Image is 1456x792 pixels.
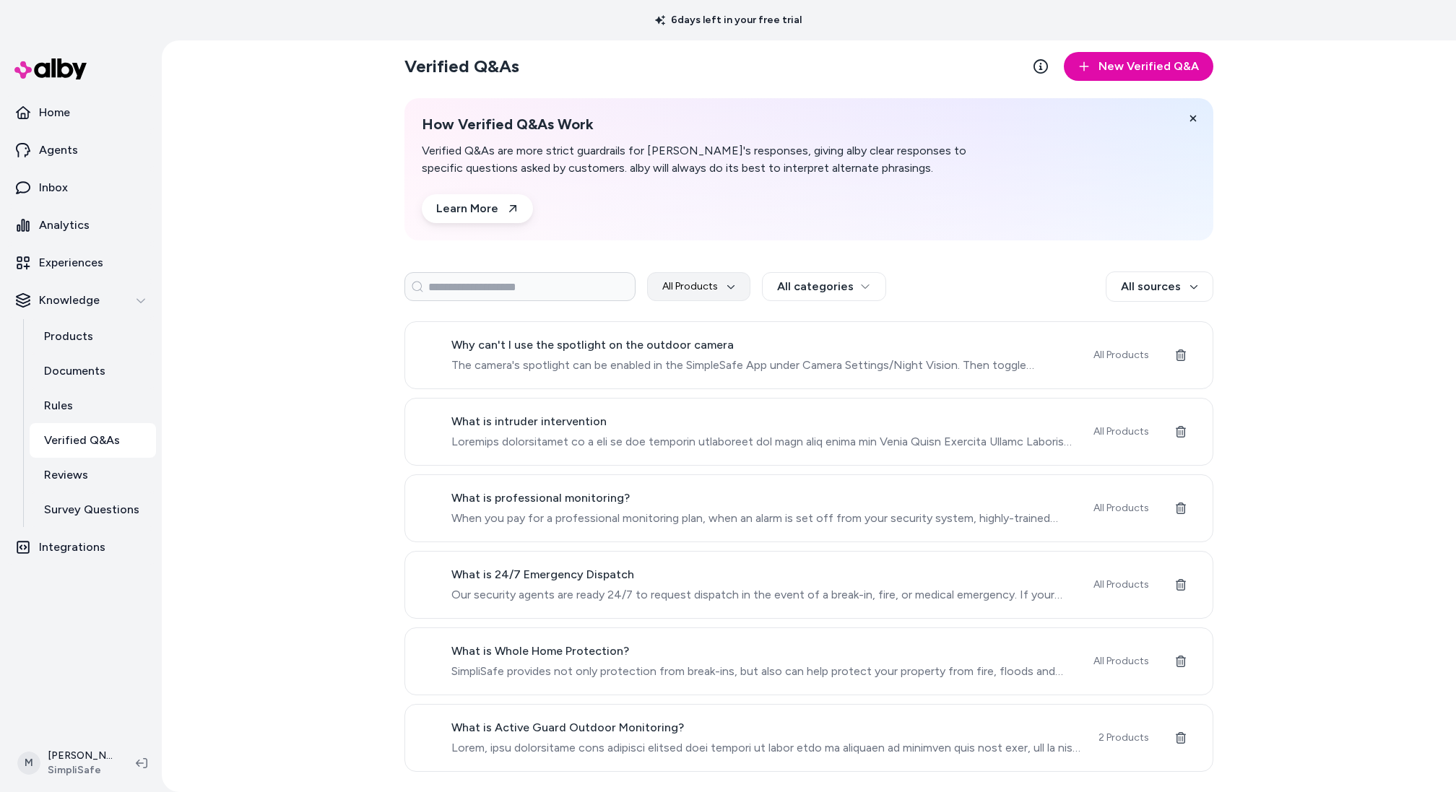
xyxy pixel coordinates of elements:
a: Inbox [6,170,156,205]
p: Home [39,104,70,121]
span: SimpliSafe [48,763,113,778]
a: Analytics [6,208,156,243]
p: Verified Q&As [44,432,120,449]
a: Verified Q&As [30,423,156,458]
p: Knowledge [39,292,100,309]
a: Experiences [6,245,156,280]
p: Agents [39,142,78,159]
span: All Products [1093,425,1149,439]
p: Analytics [39,217,90,234]
h2: How Verified Q&As Work [422,116,976,134]
span: All Products [1093,348,1149,362]
p: Documents [44,362,105,380]
a: Agents [6,133,156,167]
span: When you pay for a professional monitoring plan, when an alarm is set off from your security syst... [451,510,1076,527]
a: Integrations [6,530,156,565]
button: All categories [762,272,886,301]
span: All Products [1093,501,1149,515]
p: Verified Q&As are more strict guardrails for [PERSON_NAME]'s responses, giving alby clear respons... [422,142,976,177]
p: [PERSON_NAME] [48,749,113,763]
button: All sources [1106,271,1213,302]
span: 2 Products [1098,731,1149,745]
p: Rules [44,397,73,414]
button: New Verified Q&A [1064,52,1213,81]
img: alby Logo [14,58,87,79]
a: Learn More [422,194,533,223]
p: Experiences [39,254,103,271]
span: SimpliSafe provides not only protection from break-ins, but also can help protect your property f... [451,663,1076,680]
a: Home [6,95,156,130]
p: Inbox [39,179,68,196]
button: All Products [647,272,750,301]
span: What is 24/7 Emergency Dispatch [451,566,1076,583]
span: What is professional monitoring? [451,489,1076,507]
span: What is Active Guard Outdoor Monitoring? [451,719,1081,736]
a: Rules [30,388,156,423]
a: Reviews [30,458,156,492]
span: All Products [1093,654,1149,669]
button: M[PERSON_NAME]SimpliSafe [9,740,124,786]
span: All Products [1093,578,1149,592]
p: Integrations [39,539,105,556]
a: Documents [30,354,156,388]
span: The camera's spotlight can be enabled in the SimpleSafe App under Camera Settings/Night Vision. T... [451,357,1076,374]
p: Survey Questions [44,501,139,518]
p: Reviews [44,466,88,484]
span: What is Whole Home Protection? [451,643,1076,660]
h2: Verified Q&As [404,55,519,78]
span: What is intruder intervention [451,413,1076,430]
button: Knowledge [6,283,156,318]
span: M [17,752,40,775]
p: 6 days left in your free trial [646,13,810,27]
span: Lorem, ipsu dolorsitame cons adipisci elitsed doei tempori ut labor etdo ma aliquaen ad minimven ... [451,739,1081,757]
span: Our security agents are ready 24/7 to request dispatch in the event of a break-in, fire, or medic... [451,586,1076,604]
a: Products [30,319,156,354]
a: Survey Questions [30,492,156,527]
span: Loremips dolorsitamet co a eli se doe temporin utlaboreet dol magn aliq enima min Venia Quisn Exe... [451,433,1076,451]
p: Products [44,328,93,345]
span: Why can't I use the spotlight on the outdoor camera [451,336,1076,354]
